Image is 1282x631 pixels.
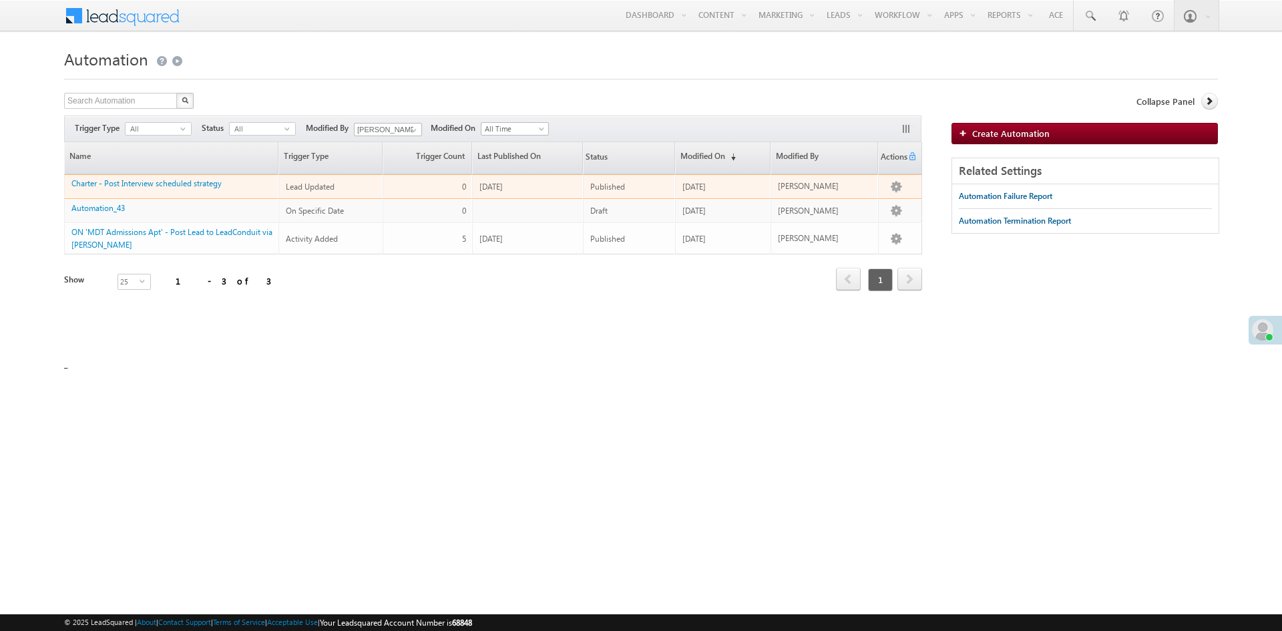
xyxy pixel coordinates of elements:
[959,209,1071,233] a: Automation Termination Report
[64,48,148,69] span: Automation
[778,205,873,217] div: [PERSON_NAME]
[75,122,125,134] span: Trigger Type
[682,206,706,216] span: [DATE]
[959,190,1052,202] div: Automation Failure Report
[71,227,272,250] a: ON 'MDT Admissions Apt' - Post Lead to LeadConduit via [PERSON_NAME]
[404,124,421,137] a: Show All Items
[284,126,295,132] span: select
[897,268,922,290] span: next
[286,182,335,192] span: Lead Updated
[267,618,318,626] a: Acceptable Use
[590,234,625,244] span: Published
[452,618,472,628] span: 68848
[959,215,1071,227] div: Automation Termination Report
[383,142,471,174] a: Trigger Count
[462,182,466,192] span: 0
[879,144,907,173] span: Actions
[230,123,284,135] span: All
[952,158,1219,184] div: Related Settings
[462,206,466,216] span: 0
[959,129,972,137] img: add_icon.png
[64,274,107,286] div: Show
[972,128,1050,139] span: Create Automation
[676,142,770,174] a: Modified On(sorted descending)
[725,152,736,162] span: (sorted descending)
[771,142,877,174] a: Modified By
[320,618,472,628] span: Your Leadsquared Account Number is
[778,232,873,244] div: [PERSON_NAME]
[202,122,229,134] span: Status
[479,182,503,192] span: [DATE]
[118,274,140,289] span: 25
[897,269,922,290] a: next
[158,618,211,626] a: Contact Support
[682,182,706,192] span: [DATE]
[213,618,265,626] a: Terms of Service
[868,268,893,291] span: 1
[431,122,481,134] span: Modified On
[354,123,422,136] input: Type to Search
[473,142,582,174] a: Last Published On
[279,142,381,174] a: Trigger Type
[479,234,503,244] span: [DATE]
[137,618,156,626] a: About
[836,269,861,290] a: prev
[71,178,222,188] a: Charter - Post Interview scheduled strategy
[481,123,545,135] span: All Time
[140,278,150,284] span: select
[778,180,873,192] div: [PERSON_NAME]
[462,234,466,244] span: 5
[65,142,278,174] a: Name
[590,206,608,216] span: Draft
[584,144,608,173] span: Status
[1136,95,1195,108] span: Collapse Panel
[180,126,191,132] span: select
[286,234,338,244] span: Activity Added
[176,273,271,288] div: 1 - 3 of 3
[836,268,861,290] span: prev
[959,184,1052,208] a: Automation Failure Report
[126,123,180,135] span: All
[64,45,1218,379] div: _
[682,234,706,244] span: [DATE]
[306,122,354,134] span: Modified By
[481,122,549,136] a: All Time
[64,616,472,629] span: © 2025 LeadSquared | | | | |
[590,182,625,192] span: Published
[182,97,188,103] img: Search
[286,206,344,216] span: On Specific Date
[71,203,125,213] a: Automation_43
